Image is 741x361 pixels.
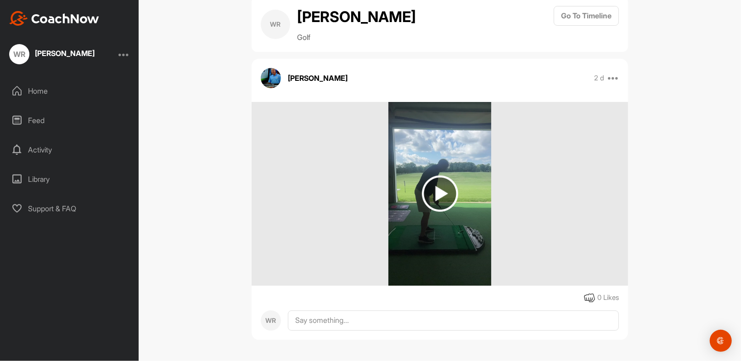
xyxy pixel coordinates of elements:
img: avatar [261,68,281,88]
button: Go To Timeline [554,6,619,26]
div: Home [5,79,135,102]
div: Support & FAQ [5,197,135,220]
img: CoachNow [9,11,99,26]
div: WR [9,44,29,64]
p: Golf [297,32,416,43]
div: WR [261,10,290,39]
a: Go To Timeline [554,6,619,43]
h2: [PERSON_NAME] [297,6,416,28]
p: [PERSON_NAME] [288,73,348,84]
p: 2 d [595,73,605,83]
div: 0 Likes [597,293,619,303]
img: play [422,175,458,212]
div: Library [5,168,135,191]
div: Open Intercom Messenger [710,330,732,352]
div: Feed [5,109,135,132]
div: WR [261,310,281,331]
img: media [388,102,491,286]
div: Activity [5,138,135,161]
div: [PERSON_NAME] [35,50,95,57]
